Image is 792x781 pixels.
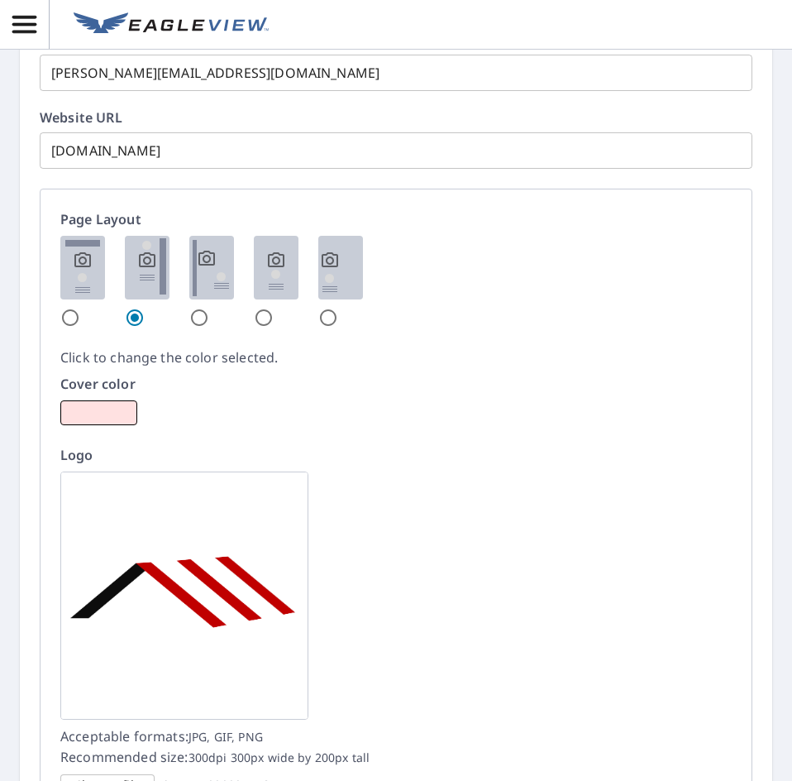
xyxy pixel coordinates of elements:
[40,111,752,124] label: Website URL
[188,750,370,765] span: 300dpi 300px wide by 200px tall
[60,726,732,768] p: Acceptable formats: Recommended size:
[60,472,308,720] img: logo
[318,236,363,299] img: 5
[189,236,234,299] img: 3
[64,2,279,47] a: EV Logo
[60,347,732,367] p: Click to change the color selected.
[60,374,732,394] p: Cover color
[125,236,169,299] img: 2
[254,236,298,299] img: 4
[188,729,263,745] span: JPG, GIF, PNG
[60,236,105,299] img: 1
[60,209,732,229] p: Page Layout
[74,12,269,37] img: EV Logo
[60,445,732,465] p: Logo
